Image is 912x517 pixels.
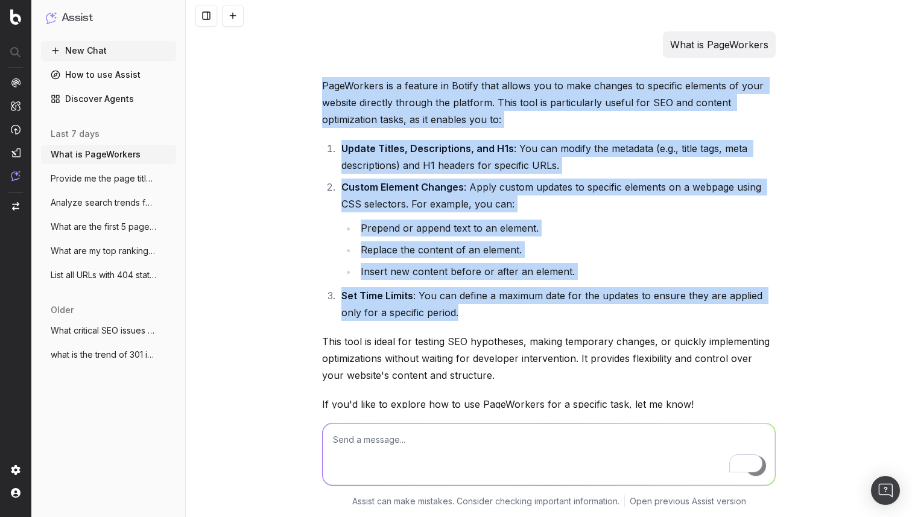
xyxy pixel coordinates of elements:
li: : Apply custom updates to specific elements on a webpage using CSS selectors. For example, you can: [338,179,776,280]
p: If you'd like to explore how to use PageWorkers for a specific task, let me know! [322,396,776,413]
strong: Set Time Limits [341,290,413,302]
img: Switch project [12,202,19,211]
li: Prepend or append text to an element. [357,220,776,236]
img: Assist [46,12,57,24]
a: Open previous Assist version [630,495,746,507]
img: Analytics [11,78,21,87]
span: older [51,304,74,316]
strong: Update Titles, Descriptions, and H1s [341,142,514,154]
a: How to use Assist [41,65,176,84]
span: List all URLs with 404 status code from [51,269,157,281]
p: This tool is ideal for testing SEO hypotheses, making temporary changes, or quickly implementing ... [322,333,776,384]
strong: Custom Element Changes [341,181,464,193]
span: What are my top ranking pages? [51,245,157,257]
button: New Chat [41,41,176,60]
a: Discover Agents [41,89,176,109]
img: My account [11,488,21,498]
button: What is PageWorkers [41,145,176,164]
li: : You can modify the metadata (e.g., title tags, meta descriptions) and H1 headers for specific U... [338,140,776,174]
button: What critical SEO issues need my attenti [41,321,176,340]
span: what is the trend of 301 in last 3 month [51,349,157,361]
li: : You can define a maximum date for the updates to ensure they are applied only for a specific pe... [338,287,776,321]
div: Open Intercom Messenger [871,476,900,505]
button: Assist [46,10,171,27]
li: Insert new content before or after an element. [357,263,776,280]
button: What are my top ranking pages? [41,241,176,261]
button: Provide me the page title and a table of [41,169,176,188]
span: What critical SEO issues need my attenti [51,325,157,337]
p: What is PageWorkers [670,36,768,53]
span: last 7 days [51,128,100,140]
img: Activation [11,124,21,135]
span: What are the first 5 pages ranking for ' [51,221,157,233]
span: Analyze search trends for: housing and 9 [51,197,157,209]
p: Assist can make mistakes. Consider checking important information. [352,495,619,507]
img: Setting [11,465,21,475]
h1: Assist [62,10,93,27]
button: what is the trend of 301 in last 3 month [41,345,176,364]
p: PageWorkers is a feature in Botify that allows you to make changes to specific elements of your w... [322,77,776,128]
span: What is PageWorkers [51,148,141,160]
img: Intelligence [11,101,21,111]
img: Assist [11,171,21,181]
span: Provide me the page title and a table of [51,173,157,185]
button: What are the first 5 pages ranking for ' [41,217,176,236]
button: Analyze search trends for: housing and 9 [41,193,176,212]
button: List all URLs with 404 status code from [41,265,176,285]
img: Botify logo [10,9,21,25]
img: Studio [11,148,21,157]
li: Replace the content of an element. [357,241,776,258]
textarea: To enrich screen reader interactions, please activate Accessibility in Grammarly extension settings [323,423,775,485]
